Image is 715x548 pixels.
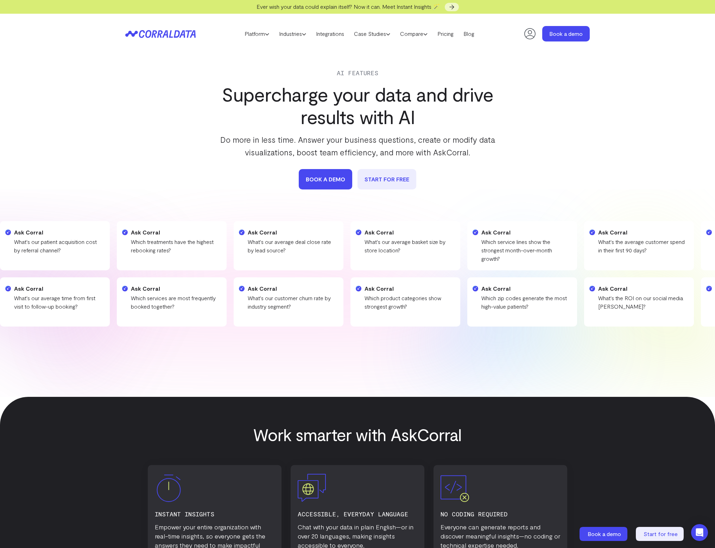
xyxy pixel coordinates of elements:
p: Which treatment packages drive highest revenue? [139,294,228,311]
h4: Ask Corral [597,228,686,237]
a: Blog [458,28,479,39]
a: Book a demo [580,527,629,541]
a: Compare [395,28,432,39]
p: How do referral patterns vary by location? [489,294,578,311]
p: Which service lines show the strongest month-over-month growth? [480,238,569,263]
h4: Ask Corral [480,228,569,237]
h4: Ask Corral [13,228,102,237]
p: What's our inventory turnover rate by category? [373,294,461,311]
h4: Ask Corral [256,284,344,293]
h1: Supercharge your data and drive results with AI [214,83,501,128]
h4: Ask Corral [363,228,452,237]
h3: No Coding Required [441,509,560,519]
p: What's the average customer spend in their first 90 days? [597,238,686,254]
h4: Ask Corral [489,284,578,293]
span: Ever wish your data could explain itself? Now it can. Meet Instant Insights 🪄 [257,3,440,10]
a: Integrations [311,28,349,39]
p: What's our customer lifetime value by acquisition source? [606,294,695,311]
a: START FOR FREE [357,169,416,189]
p: Do more in less time. Answer your business questions, create or modify data visualizations, boost... [214,133,501,159]
p: What's our customer acquisition cost trend over time? [22,294,111,311]
a: Platform [240,28,274,39]
h2: Work smarter with AskCorral [125,425,590,444]
h3: instant insights [155,509,274,519]
h4: Ask Corral [139,284,228,293]
a: book a demo [299,169,352,189]
p: What's our average basket size by store location? [363,238,452,254]
div: AI Features [214,68,501,78]
h4: Ask Corral [22,284,111,293]
span: Book a demo [588,530,621,537]
h4: Ask Corral [247,228,335,237]
p: What's our patient acquisition cost by referral channel? [13,238,102,254]
a: Start for free [636,527,685,541]
div: Open Intercom Messenger [691,524,708,541]
p: What's our average deal close rate by lead source? [247,238,335,254]
a: Case Studies [349,28,395,39]
p: Which treatments have the highest rebooking rates? [130,238,219,254]
h4: Ask Corral [373,284,461,293]
h4: Ask Corral [606,284,695,293]
h4: Ask Corral [130,228,219,237]
a: Book a demo [542,26,590,41]
p: What's our sales cycle duration by product type? [256,294,344,311]
a: Pricing [432,28,458,39]
h3: Accessible, everyday language [298,509,417,519]
a: Industries [274,28,311,39]
span: Start for free [644,530,678,537]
